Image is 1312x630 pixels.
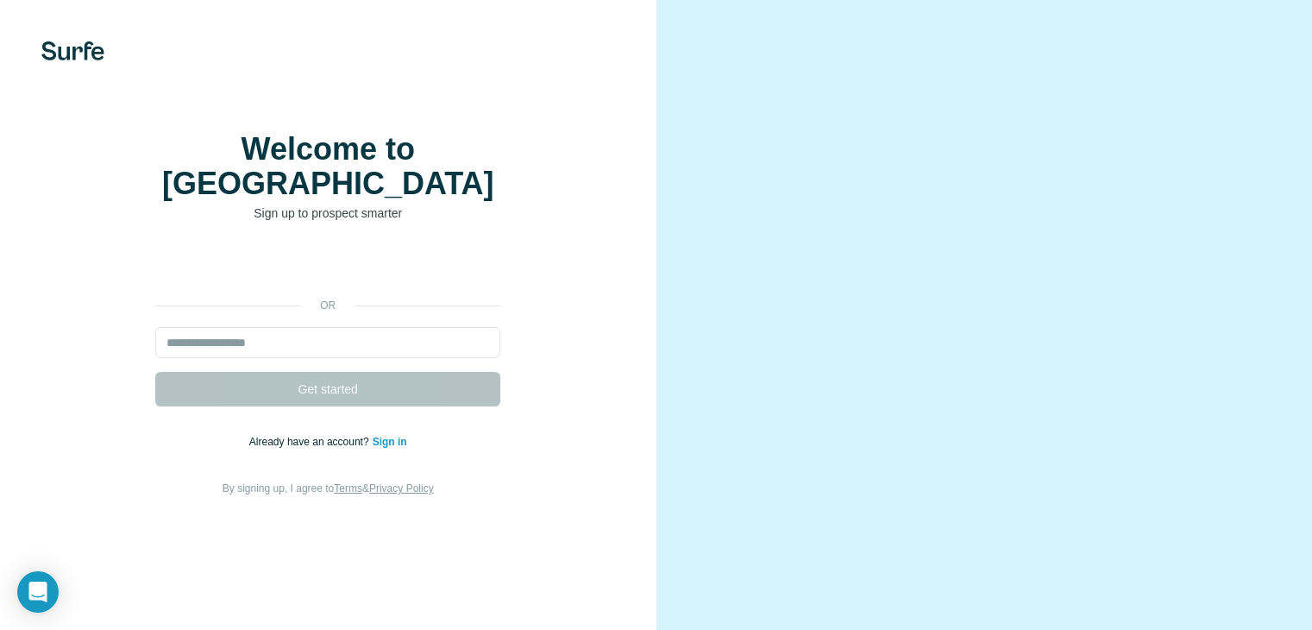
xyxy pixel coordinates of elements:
span: Already have an account? [249,436,373,448]
a: Privacy Policy [369,482,434,495]
h1: Welcome to [GEOGRAPHIC_DATA] [155,132,500,201]
a: Terms [334,482,362,495]
img: Surfe's logo [41,41,104,60]
span: By signing up, I agree to & [223,482,434,495]
div: Open Intercom Messenger [17,571,59,613]
iframe: Sign in with Google Button [147,248,509,286]
p: Sign up to prospect smarter [155,205,500,222]
p: or [300,298,355,313]
a: Sign in [373,436,407,448]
